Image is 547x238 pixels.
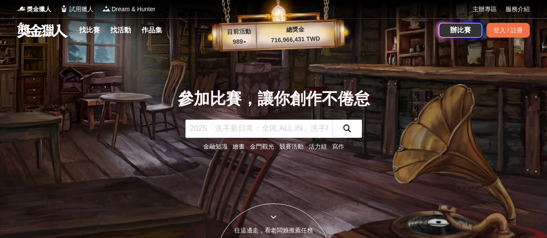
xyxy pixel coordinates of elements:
[256,34,335,45] p: 716,966,431 TWD
[473,5,497,14] a: 主辦專區
[439,23,482,38] a: 辦比賽
[256,24,334,35] p: 總獎金
[17,5,51,14] a: Logo獎金獵人
[102,5,155,14] a: LogoDream & Hunter
[17,4,26,13] img: Logo
[203,143,227,150] a: 金融知識
[332,143,344,150] a: 寫作
[505,5,530,14] a: 服務介紹
[250,143,274,150] a: 金門觀光
[60,5,93,14] a: Logo試用獵人
[112,5,155,14] span: Dream & Hunter
[486,23,530,38] div: 登入 / 註冊
[222,37,257,47] p: 989 ▴
[309,143,327,150] a: 活力組
[69,5,93,14] span: 試用獵人
[27,5,51,14] span: 獎金獵人
[279,143,304,150] a: 競賽活動
[233,143,245,150] a: 繪畫
[60,4,68,13] img: Logo
[76,24,103,36] a: 找比賽
[186,120,333,138] input: 2025「洗手新日常：全民 ALL IN」洗手歌全台徵選
[138,24,166,36] a: 作品集
[178,87,370,111] div: 參加比賽，讓你創作不倦怠
[107,24,134,36] a: 找活動
[221,27,256,37] p: 目前活動
[216,226,332,235] div: 往這邊走，看老闆娘推薦任務
[102,4,111,13] img: Logo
